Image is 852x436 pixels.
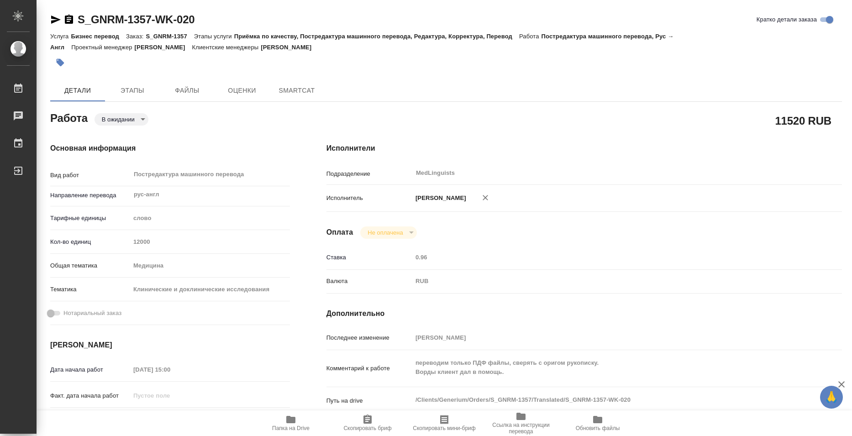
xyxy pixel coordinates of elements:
[412,251,799,264] input: Пустое поле
[413,425,475,431] span: Скопировать мини-бриф
[56,85,100,96] span: Детали
[63,309,121,318] span: Нотариальный заказ
[126,33,146,40] p: Заказ:
[99,116,137,123] button: В ожидании
[50,391,130,400] p: Факт. дата начала работ
[775,113,831,128] h2: 11520 RUB
[63,14,74,25] button: Скопировать ссылку
[50,33,71,40] p: Услуга
[261,44,318,51] p: [PERSON_NAME]
[50,53,70,73] button: Добавить тэг
[130,235,290,248] input: Пустое поле
[475,188,495,208] button: Удалить исполнителя
[50,191,130,200] p: Направление перевода
[326,253,412,262] p: Ставка
[165,85,209,96] span: Файлы
[71,44,134,51] p: Проектный менеджер
[326,396,412,405] p: Путь на drive
[326,308,842,319] h4: Дополнительно
[488,422,554,435] span: Ссылка на инструкции перевода
[824,388,839,407] span: 🙏
[272,425,310,431] span: Папка на Drive
[50,171,130,180] p: Вид работ
[412,331,799,344] input: Пустое поле
[50,365,130,374] p: Дата начала работ
[130,282,290,297] div: Клинические и доклинические исследования
[576,425,620,431] span: Обновить файлы
[130,363,210,376] input: Пустое поле
[252,410,329,436] button: Папка на Drive
[412,273,799,289] div: RUB
[519,33,542,40] p: Работа
[50,214,130,223] p: Тарифные единицы
[343,425,391,431] span: Скопировать бриф
[820,386,843,409] button: 🙏
[95,113,148,126] div: В ожидании
[326,143,842,154] h4: Исполнители
[326,194,412,203] p: Исполнитель
[130,258,290,273] div: Медицина
[220,85,264,96] span: Оценки
[483,410,559,436] button: Ссылка на инструкции перевода
[360,226,416,239] div: В ожидании
[329,410,406,436] button: Скопировать бриф
[326,364,412,373] p: Комментарий к работе
[194,33,234,40] p: Этапы услуги
[110,85,154,96] span: Этапы
[130,210,290,226] div: слово
[192,44,261,51] p: Клиентские менеджеры
[50,109,88,126] h2: Работа
[50,14,61,25] button: Скопировать ссылку для ЯМессенджера
[71,33,126,40] p: Бизнес перевод
[757,15,817,24] span: Кратко детали заказа
[50,261,130,270] p: Общая тематика
[146,33,194,40] p: S_GNRM-1357
[234,33,519,40] p: Приёмка по качеству, Постредактура машинного перевода, Редактура, Корректура, Перевод
[50,340,290,351] h4: [PERSON_NAME]
[78,13,195,26] a: S_GNRM-1357-WK-020
[412,355,799,380] textarea: переводим только ПДФ файлы, сверять с оригом рукописку. Ворды клиент дал в помощь.
[50,143,290,154] h4: Основная информация
[275,85,319,96] span: SmartCat
[412,194,466,203] p: [PERSON_NAME]
[326,227,353,238] h4: Оплата
[559,410,636,436] button: Обновить файлы
[326,169,412,179] p: Подразделение
[412,392,799,408] textarea: /Clients/Generium/Orders/S_GNRM-1357/Translated/S_GNRM-1357-WK-020
[365,229,405,236] button: Не оплачена
[50,285,130,294] p: Тематика
[326,277,412,286] p: Валюта
[326,333,412,342] p: Последнее изменение
[135,44,192,51] p: [PERSON_NAME]
[130,389,210,402] input: Пустое поле
[50,237,130,247] p: Кол-во единиц
[406,410,483,436] button: Скопировать мини-бриф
